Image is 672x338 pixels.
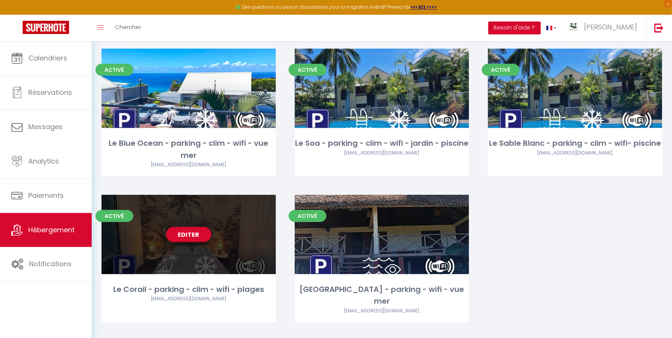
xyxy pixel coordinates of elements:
[488,22,541,34] button: Besoin d'aide ?
[295,137,469,149] div: Le Soa - parking - clim - wifi - jardin - piscine
[29,259,72,269] span: Notifications
[488,137,662,149] div: Le Sable Blanc - parking - clim - wifi- piscine
[289,210,326,222] span: Activé
[289,64,326,76] span: Activé
[562,15,646,41] a: ... [PERSON_NAME]
[488,150,662,157] div: Airbnb
[568,22,579,33] img: ...
[295,150,469,157] div: Airbnb
[28,122,63,131] span: Messages
[23,21,69,34] img: Super Booking
[166,227,211,242] a: Editer
[115,23,141,31] span: Chercher
[28,53,67,63] span: Calendriers
[411,4,437,10] a: >>> ICI <<<<
[295,307,469,315] div: Airbnb
[109,15,147,41] a: Chercher
[28,156,59,166] span: Analytics
[101,137,276,161] div: Le Blue Ocean - parking - clim - wifi - vue mer
[584,22,637,32] span: [PERSON_NAME]
[28,225,75,235] span: Hébergement
[482,64,520,76] span: Activé
[28,191,64,200] span: Paiements
[95,210,133,222] span: Activé
[101,295,276,303] div: Airbnb
[295,284,469,307] div: [GEOGRAPHIC_DATA] - parking - wifi - vue mer
[101,284,276,295] div: Le Corail - parking - clim - wifi - plages
[95,64,133,76] span: Activé
[101,161,276,168] div: Airbnb
[28,88,72,97] span: Réservations
[654,23,664,32] img: logout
